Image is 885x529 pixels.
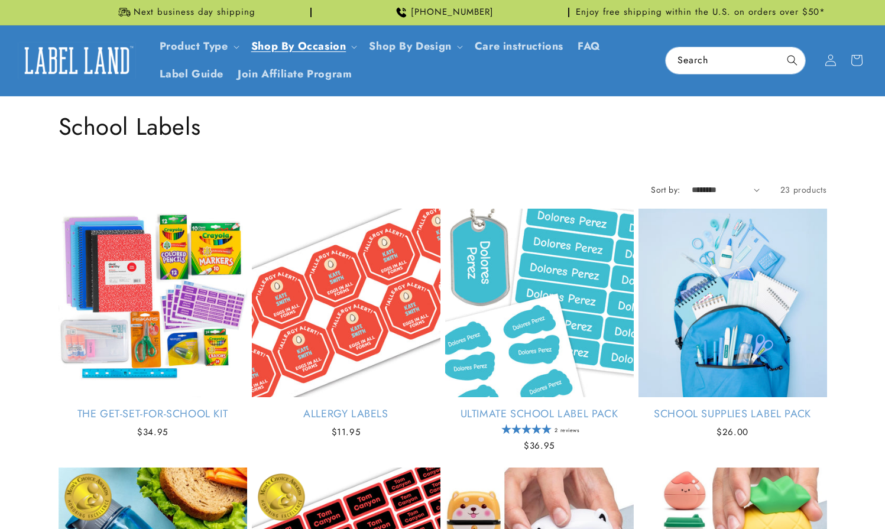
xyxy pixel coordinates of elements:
a: Label Guide [153,60,231,88]
a: Label Land [14,38,141,83]
button: Search [779,47,805,73]
iframe: Gorgias Floating Chat [637,473,873,517]
img: Label Land [18,42,136,79]
h1: School Labels [59,111,827,142]
a: Shop By Design [369,38,451,54]
span: FAQ [578,40,601,53]
a: Product Type [160,38,228,54]
summary: Shop By Design [362,33,467,60]
span: [PHONE_NUMBER] [411,7,494,18]
span: 23 products [780,184,827,196]
label: Sort by: [651,184,680,196]
a: Ultimate School Label Pack [445,407,634,421]
a: Care instructions [468,33,570,60]
span: Join Affiliate Program [238,67,352,81]
span: Enjoy free shipping within the U.S. on orders over $50* [576,7,825,18]
a: FAQ [570,33,608,60]
a: Join Affiliate Program [231,60,359,88]
a: Allergy Labels [252,407,440,421]
span: Care instructions [475,40,563,53]
span: Next business day shipping [134,7,255,18]
a: The Get-Set-for-School Kit [59,407,247,421]
summary: Shop By Occasion [244,33,362,60]
span: Shop By Occasion [251,40,346,53]
a: School Supplies Label Pack [638,407,827,421]
span: Label Guide [160,67,224,81]
summary: Product Type [153,33,244,60]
